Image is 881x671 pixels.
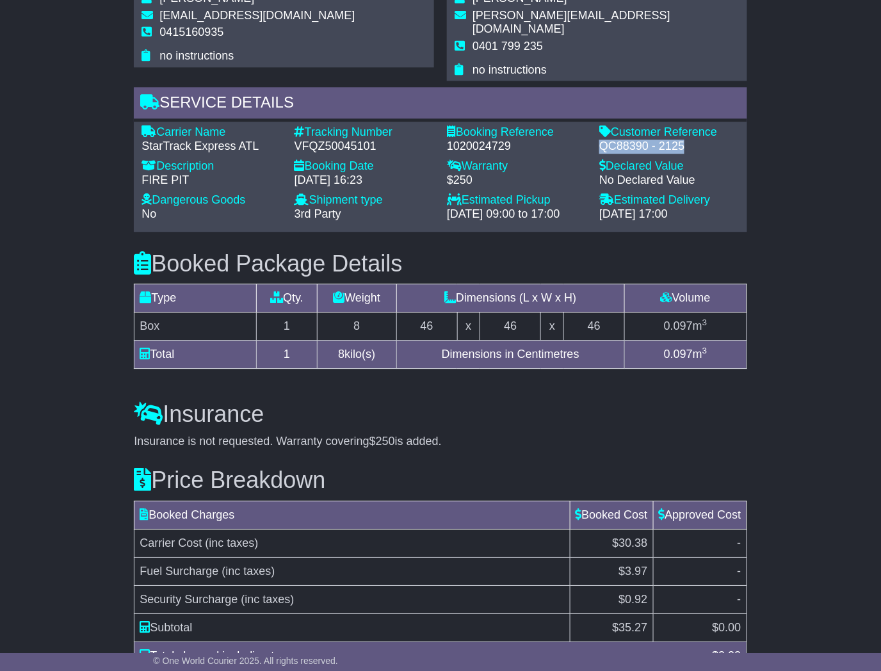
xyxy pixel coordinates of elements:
[570,613,653,642] td: $
[473,63,547,76] span: no instructions
[599,159,739,174] div: Declared Value
[738,537,741,549] span: -
[599,140,739,154] div: QC88390 - 2125
[702,318,707,327] sup: 3
[738,593,741,606] span: -
[141,193,281,207] div: Dangerous Goods
[653,613,747,642] td: $
[719,649,741,662] span: 0.00
[141,159,281,174] div: Description
[396,341,625,369] td: Dimensions in Centimetres
[133,647,706,665] div: Total charged including taxes
[447,140,586,154] div: 1020024729
[134,401,747,427] h3: Insurance
[153,656,338,667] span: © One World Courier 2025. All rights reserved.
[664,348,693,360] span: 0.097
[447,207,586,222] div: [DATE] 09:00 to 17:00
[625,312,747,341] td: m
[447,174,586,188] div: $250
[295,193,434,207] div: Shipment type
[141,174,281,188] div: FIRE PIT
[134,435,747,449] div: Insurance is not requested. Warranty covering is added.
[318,312,396,341] td: 8
[134,467,747,493] h3: Price Breakdown
[570,501,653,529] td: Booked Cost
[706,647,748,665] div: $
[295,140,434,154] div: VFQZ50045101
[447,125,586,140] div: Booking Reference
[205,537,258,549] span: (inc taxes)
[134,501,570,529] td: Booked Charges
[141,140,281,154] div: StarTrack Express ATL
[480,312,541,341] td: 46
[134,284,257,312] td: Type
[318,341,396,369] td: kilo(s)
[599,125,739,140] div: Customer Reference
[625,341,747,369] td: m
[702,346,707,355] sup: 3
[134,312,257,341] td: Box
[625,284,747,312] td: Volume
[159,9,355,22] span: [EMAIL_ADDRESS][DOMAIN_NAME]
[338,348,344,360] span: 8
[141,207,156,220] span: No
[222,565,275,578] span: (inc taxes)
[619,593,648,606] span: $0.92
[599,207,739,222] div: [DATE] 17:00
[295,174,434,188] div: [DATE] 16:23
[256,341,317,369] td: 1
[141,125,281,140] div: Carrier Name
[473,9,670,36] span: [PERSON_NAME][EMAIL_ADDRESS][DOMAIN_NAME]
[619,621,648,634] span: 35.27
[396,312,457,341] td: 46
[457,312,480,341] td: x
[719,621,741,634] span: 0.00
[295,159,434,174] div: Booking Date
[241,593,294,606] span: (inc taxes)
[738,565,741,578] span: -
[256,312,317,341] td: 1
[159,26,223,38] span: 0415160935
[653,501,747,529] td: Approved Cost
[473,40,543,53] span: 0401 799 235
[134,87,747,122] div: Service Details
[295,207,341,220] span: 3rd Party
[140,565,218,578] span: Fuel Surcharge
[447,193,586,207] div: Estimated Pickup
[295,125,434,140] div: Tracking Number
[599,193,739,207] div: Estimated Delivery
[134,613,570,642] td: Subtotal
[447,159,586,174] div: Warranty
[369,435,395,448] span: $250
[140,537,202,549] span: Carrier Cost
[318,284,396,312] td: Weight
[396,284,625,312] td: Dimensions (L x W x H)
[541,312,563,341] td: x
[664,319,693,332] span: 0.097
[134,341,257,369] td: Total
[613,537,648,549] span: $30.38
[134,251,747,277] h3: Booked Package Details
[159,49,234,62] span: no instructions
[140,593,238,606] span: Security Surcharge
[563,312,624,341] td: 46
[256,284,317,312] td: Qty.
[599,174,739,188] div: No Declared Value
[619,565,648,578] span: $3.97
